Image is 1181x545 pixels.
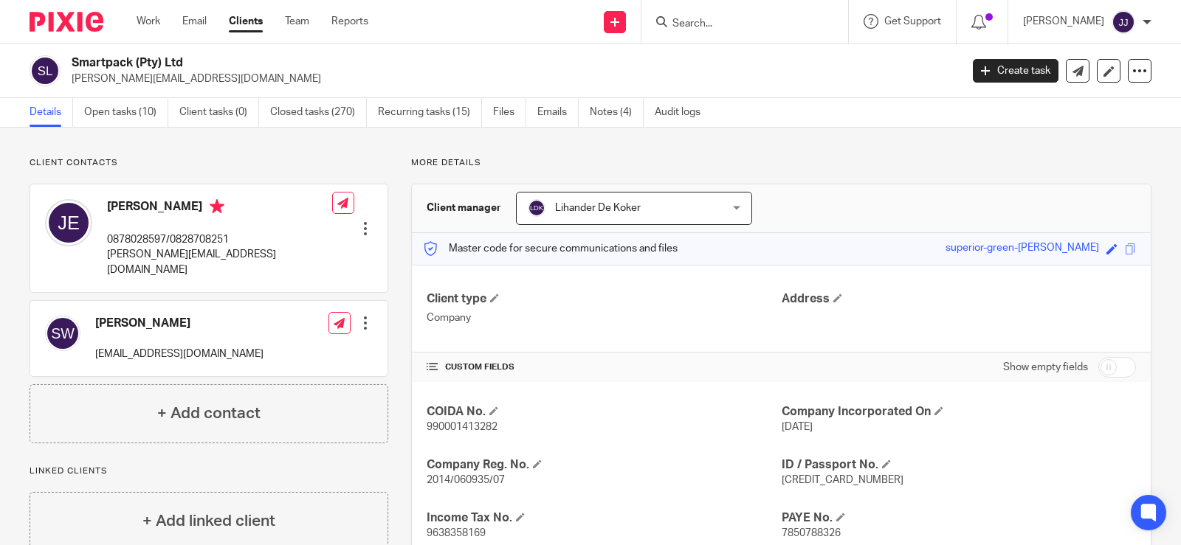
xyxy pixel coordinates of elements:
a: Create task [973,59,1058,83]
h4: PAYE No. [782,510,1136,526]
h3: Client manager [427,201,501,215]
a: Open tasks (10) [84,98,168,127]
span: [DATE] [782,422,813,432]
h4: Company Reg. No. [427,457,781,473]
a: Reports [331,14,368,29]
a: Clients [229,14,263,29]
h4: CUSTOM FIELDS [427,361,781,373]
p: Linked clients [30,465,388,477]
a: Details [30,98,73,127]
p: 0878028597/0828708251 [107,232,332,247]
span: [CREDIT_CARD_NUMBER] [782,475,903,485]
span: 7850788326 [782,528,841,538]
h4: Address [782,291,1136,307]
a: Team [285,14,309,29]
h4: + Add contact [157,402,261,425]
img: svg%3E [45,316,80,351]
span: Lihander De Koker [555,203,641,213]
h4: Company Incorporated On [782,404,1136,420]
div: superior-green-[PERSON_NAME] [946,240,1099,257]
h4: ID / Passport No. [782,457,1136,473]
h4: COIDA No. [427,404,781,420]
p: [EMAIL_ADDRESS][DOMAIN_NAME] [95,347,264,361]
span: 990001413282 [427,422,497,432]
a: Email [182,14,207,29]
img: Pixie [30,12,103,32]
p: Company [427,310,781,325]
a: Client tasks (0) [179,98,259,127]
a: Closed tasks (270) [270,98,367,127]
a: Work [137,14,160,29]
h4: + Add linked client [142,510,275,532]
a: Recurring tasks (15) [378,98,482,127]
span: 2014/060935/07 [427,475,505,485]
input: Search [671,18,804,31]
span: 9638358169 [427,528,486,538]
img: svg%3E [528,199,545,217]
p: [PERSON_NAME][EMAIL_ADDRESS][DOMAIN_NAME] [72,72,951,86]
a: Files [493,98,526,127]
img: svg%3E [30,55,61,86]
p: [PERSON_NAME][EMAIL_ADDRESS][DOMAIN_NAME] [107,247,332,277]
a: Emails [537,98,579,127]
h4: Income Tax No. [427,510,781,526]
img: svg%3E [1112,10,1135,34]
p: Client contacts [30,157,388,169]
h4: Client type [427,291,781,307]
i: Primary [210,199,224,214]
h4: [PERSON_NAME] [95,316,264,331]
label: Show empty fields [1003,360,1088,375]
img: svg%3E [45,199,92,246]
a: Audit logs [655,98,712,127]
a: Notes (4) [590,98,644,127]
p: Master code for secure communications and files [423,241,678,256]
p: More details [411,157,1151,169]
h2: Smartpack (Pty) Ltd [72,55,775,71]
h4: [PERSON_NAME] [107,199,332,218]
p: [PERSON_NAME] [1023,14,1104,29]
span: Get Support [884,16,941,27]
